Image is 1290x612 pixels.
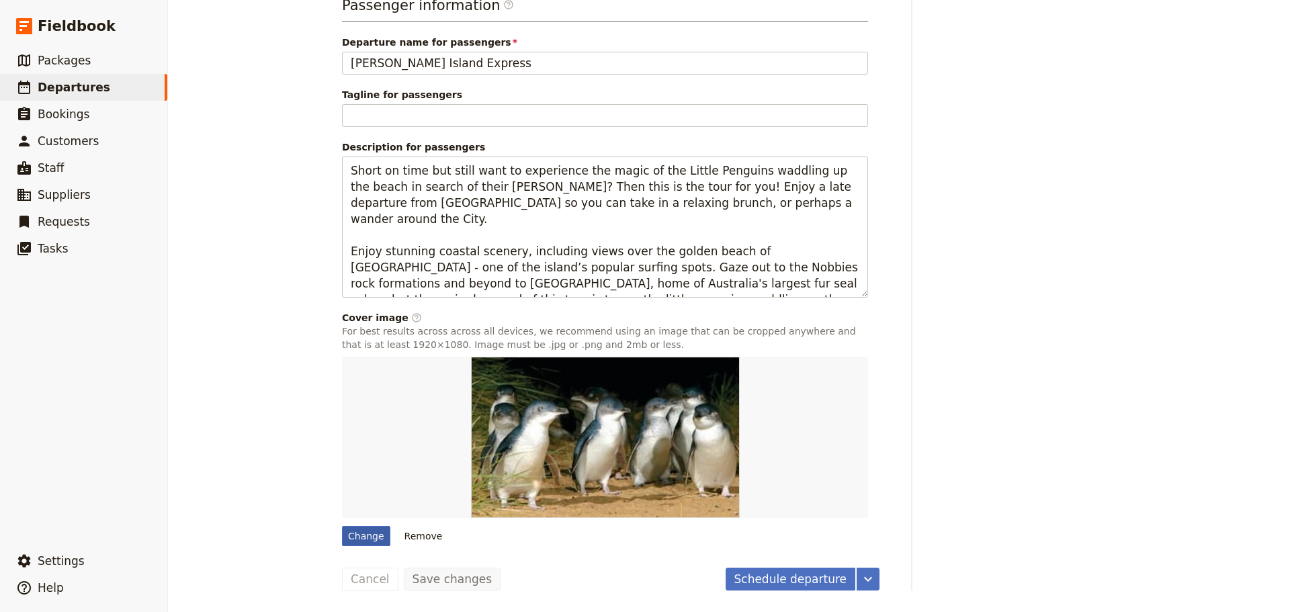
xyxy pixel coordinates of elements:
input: Tagline for passengers [342,104,868,127]
div: Change [342,526,390,546]
span: ​ [411,312,422,323]
span: Departure name for passengers [342,36,868,49]
span: Departures [38,81,110,94]
button: More actions [857,568,879,591]
span: Bookings [38,107,89,121]
img: https://d33jgr8dhgav85.cloudfront.net/667bd3a61fb3dd5259ba7474/66a0293f3f7122818d6a0bf2?Expires=1... [471,357,740,518]
span: Help [38,581,64,595]
p: For best results across across all devices, we recommend using an image that can be cropped anywh... [342,324,868,351]
span: Fieldbook [38,16,116,36]
span: Tagline for passengers [342,88,868,101]
span: Suppliers [38,188,91,202]
div: Cover image [342,311,868,324]
span: Requests [38,215,90,228]
button: Cancel [342,568,398,591]
span: Settings [38,554,85,568]
textarea: Description for passengers [342,157,868,298]
button: Remove [398,526,449,546]
button: Schedule departure [726,568,856,591]
span: Staff [38,161,64,175]
input: Departure name for passengers [342,52,868,75]
span: Packages [38,54,91,67]
span: Customers [38,134,99,148]
span: Description for passengers [342,140,868,154]
span: Tasks [38,242,69,255]
button: Save changes [404,568,501,591]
